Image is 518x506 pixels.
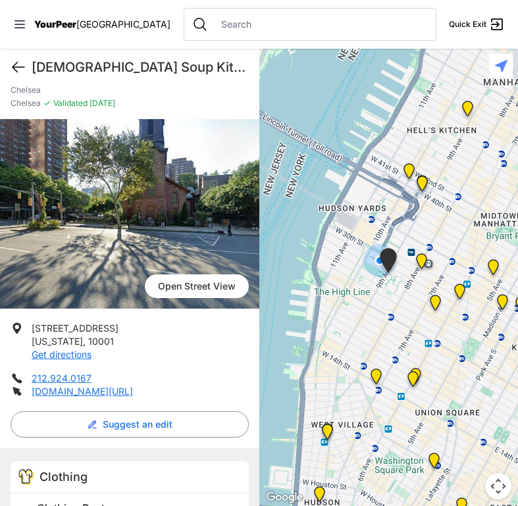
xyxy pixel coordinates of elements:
[32,58,249,76] h1: [DEMOGRAPHIC_DATA] Soup Kitchen
[32,386,133,397] a: [DOMAIN_NAME][URL]
[11,98,41,109] span: Chelsea
[32,322,118,334] span: [STREET_ADDRESS]
[53,98,88,108] span: Validated
[413,253,430,274] div: Antonio Olivieri Drop-in Center
[83,336,86,347] span: ,
[263,489,306,506] a: Open this area in Google Maps (opens a new window)
[452,284,468,305] div: Headquarters
[11,85,249,95] p: Chelsea
[363,244,396,277] div: You are here!
[32,349,91,360] a: Get directions
[427,295,444,316] div: New Location, Headquarters
[401,163,417,184] div: New York
[407,368,424,389] div: Church of St. Francis Xavier - Front Entrance
[405,371,421,392] div: Back of the Church
[39,470,88,484] span: Clothing
[426,453,442,474] div: Harvey Milk High School
[449,19,486,30] span: Quick Exit
[34,18,76,30] span: YourPeer
[145,274,249,298] span: Open Street View
[88,336,114,347] span: 10001
[34,20,170,28] a: YourPeer[GEOGRAPHIC_DATA]
[414,175,430,196] div: Metro Baptist Church
[43,98,51,109] span: ✓
[32,336,83,347] span: [US_STATE]
[263,489,306,506] img: Google
[11,411,249,438] button: Suggest an edit
[377,248,400,278] div: Chelsea
[76,18,170,30] span: [GEOGRAPHIC_DATA]
[103,418,172,431] span: Suggest an edit
[485,473,511,499] button: Map camera controls
[459,101,476,122] div: 9th Avenue Drop-in Center
[414,176,430,197] div: Metro Baptist Church
[213,18,428,31] input: Search
[494,294,511,315] div: Greater New York City
[319,423,336,444] div: Art and Acceptance LGBTQIA2S+ Program
[319,424,336,445] div: Greenwich Village
[449,16,505,32] a: Quick Exit
[32,372,91,384] a: 212.924.0167
[88,98,115,108] span: [DATE]
[368,368,384,390] div: Church of the Village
